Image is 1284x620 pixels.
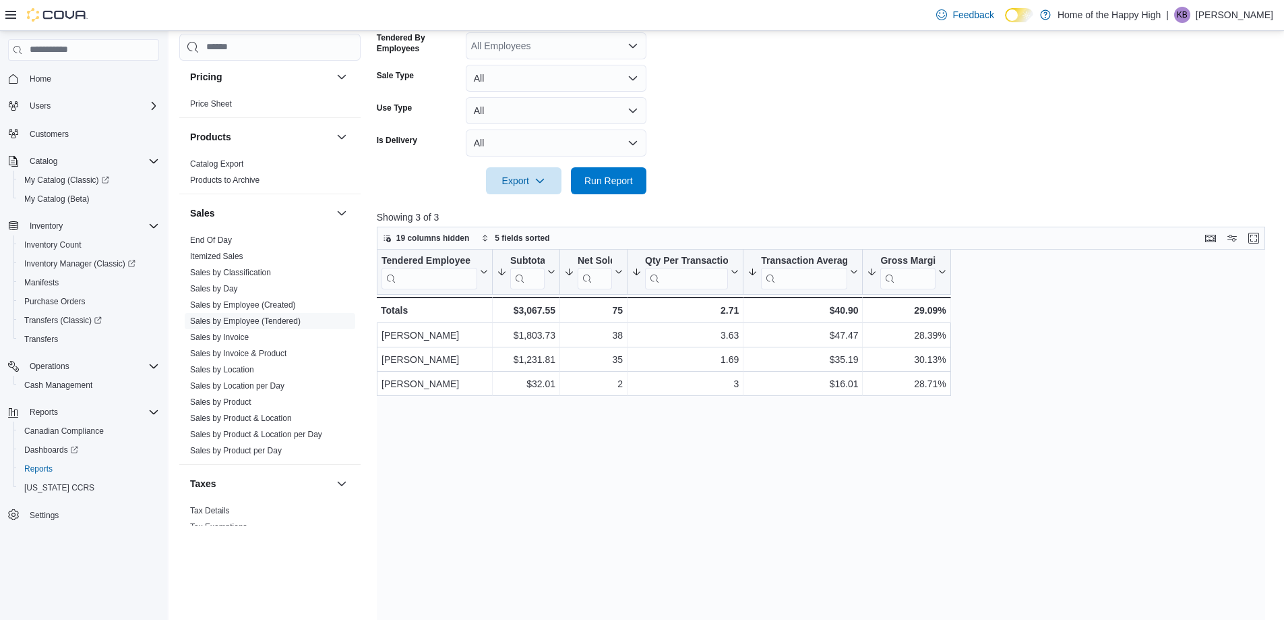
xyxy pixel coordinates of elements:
span: Tax Exemptions [190,522,247,532]
span: Manifests [19,275,159,291]
a: Sales by Invoice [190,333,249,342]
span: Sales by Invoice & Product [190,348,286,359]
button: Operations [24,358,75,374]
h3: Taxes [190,477,216,490]
div: $1,231.81 [497,351,555,368]
button: Pricing [190,70,331,84]
button: Gross Margin [867,255,946,289]
button: Home [3,69,164,88]
a: Feedback [931,1,999,28]
span: 19 columns hidden [396,233,470,244]
span: Cash Management [24,380,92,391]
span: Sales by Invoice [190,332,249,343]
button: Products [190,130,331,144]
span: Export [494,167,553,194]
a: Sales by Employee (Created) [190,300,296,310]
button: Inventory [24,218,68,234]
div: [PERSON_NAME] [381,351,488,368]
span: Inventory Count [24,239,82,250]
h3: Pricing [190,70,222,84]
div: $40.90 [747,302,858,318]
a: Tax Details [190,506,230,515]
span: Catalog [24,153,159,169]
div: Sales [179,232,361,464]
a: Dashboards [13,441,164,459]
div: $1,803.73 [497,327,555,343]
span: KB [1177,7,1188,23]
button: Purchase Orders [13,292,164,311]
button: Reports [24,404,63,420]
div: $35.19 [747,351,858,368]
button: Users [24,98,56,114]
span: Canadian Compliance [19,423,159,439]
span: Inventory Manager (Classic) [24,258,135,269]
span: Dashboards [19,442,159,458]
div: Qty Per Transaction [645,255,728,268]
button: Pricing [334,69,350,85]
span: 5 fields sorted [495,233,549,244]
span: Settings [24,507,159,524]
div: Totals [381,302,488,318]
div: Transaction Average [761,255,847,268]
span: Feedback [952,8,993,22]
span: My Catalog (Beta) [19,191,159,207]
div: Tendered Employee [381,255,477,289]
button: Inventory [3,217,164,235]
nav: Complex example [8,63,159,560]
span: Catalog [30,156,57,167]
label: Is Delivery [377,135,417,146]
h3: Sales [190,206,215,220]
button: [US_STATE] CCRS [13,478,164,497]
button: Users [3,96,164,115]
a: Sales by Product & Location per Day [190,430,322,439]
div: 3.63 [632,327,739,343]
span: Price Sheet [190,98,232,109]
span: Inventory Count [19,237,159,253]
p: Home of the Happy High [1058,7,1161,23]
span: Sales by Employee (Created) [190,300,296,310]
span: My Catalog (Classic) [19,172,159,188]
a: Price Sheet [190,99,232,109]
label: Use Type [377,103,412,113]
a: Manifests [19,275,64,291]
span: Reports [19,461,159,477]
span: Customers [30,129,69,140]
a: Itemized Sales [190,252,243,261]
button: Enter fullscreen [1246,230,1262,246]
span: Purchase Orders [19,293,159,310]
a: Cash Management [19,377,98,393]
a: Sales by Product per Day [190,446,282,455]
div: Subtotal [510,255,545,289]
a: Inventory Count [19,237,87,253]
button: 5 fields sorted [476,230,555,246]
input: Dark Mode [1005,8,1033,22]
a: [US_STATE] CCRS [19,480,100,496]
span: [US_STATE] CCRS [24,482,94,493]
span: Sales by Product [190,397,251,407]
button: Run Report [571,167,646,194]
a: Canadian Compliance [19,423,109,439]
div: $32.01 [497,376,555,392]
label: Tendered By Employees [377,32,460,54]
span: Dark Mode [1005,22,1006,23]
a: Inventory Manager (Classic) [19,256,141,272]
div: $3,067.55 [497,302,555,318]
a: Sales by Location per Day [190,381,284,391]
button: Catalog [3,152,164,171]
a: Catalog Export [190,159,243,169]
p: [PERSON_NAME] [1196,7,1273,23]
span: Transfers [24,334,58,345]
button: Sales [190,206,331,220]
button: Catalog [24,153,63,169]
button: Qty Per Transaction [632,255,739,289]
span: Sales by Location per Day [190,381,284,391]
div: Qty Per Transaction [645,255,728,289]
span: Dashboards [24,445,78,455]
div: Pricing [179,96,361,117]
span: Reports [30,407,58,418]
button: Operations [3,357,164,376]
div: Tendered Employee [381,255,477,268]
div: [PERSON_NAME] [381,376,488,392]
span: Products to Archive [190,175,259,186]
button: Open list of options [628,40,638,51]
